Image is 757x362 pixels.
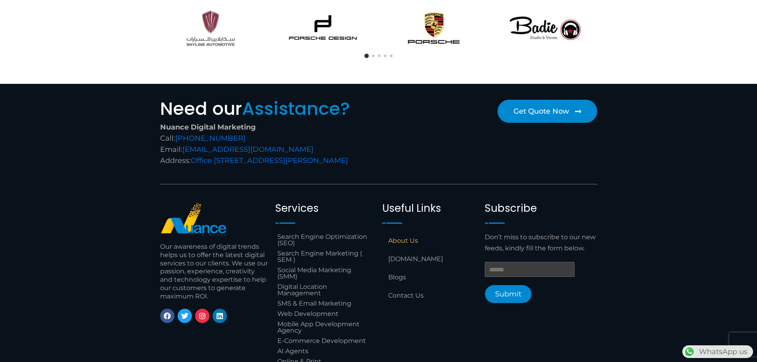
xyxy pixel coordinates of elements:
a: SMS & Email Marketing [275,298,374,309]
p: Don’t miss to subscribe to our new feeds, kindly fill the form below. [485,232,597,254]
img: WhatsApp [683,345,696,358]
a: Office [STREET_ADDRESS][PERSON_NAME] [191,156,348,165]
h2: Need our [160,100,375,118]
div: Call: Email: Address: [160,122,375,166]
div: WhatsApp us [682,345,753,358]
a: E-Commerce Development [275,336,374,346]
button: Submit [485,285,532,303]
h2: Subscribe [485,202,597,215]
h2: Useful Links [382,202,477,215]
a: Mobile App Development Agency [275,319,374,336]
p: Our awareness of digital trends helps us to offer the latest digital services to our clients. We ... [160,243,268,301]
span: Assistance? [242,96,350,121]
a: About Us [382,232,477,250]
a: Web Development [275,309,374,319]
a: AI Agents [275,346,374,356]
a: Contact Us [382,287,477,305]
a: Social Media Marketing (SMM) [275,265,374,282]
a: [EMAIL_ADDRESS][DOMAIN_NAME] [182,145,314,154]
a: Search Engine Optimization (SEO) [275,232,374,248]
a: [DOMAIN_NAME] [382,250,477,268]
a: Blogs [382,268,477,287]
a: [PHONE_NUMBER] [175,134,246,143]
a: Get Quote Now [498,100,597,123]
a: Search Engine Marketing ( SEM ) [275,248,374,265]
strong: Nuance Digital Marketing [160,123,256,132]
a: Digital Location Management [275,282,374,298]
a: WhatsAppWhatsApp us [682,347,753,356]
h2: Services [275,202,374,215]
span: Get Quote Now [513,108,569,115]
